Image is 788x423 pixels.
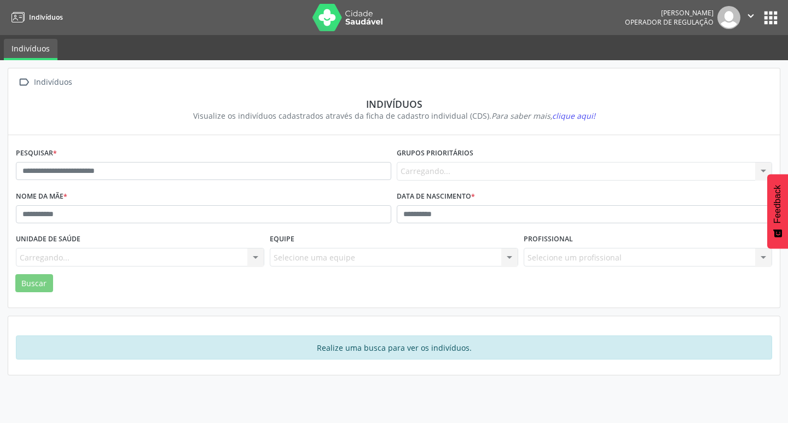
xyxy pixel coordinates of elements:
[767,174,788,248] button: Feedback - Mostrar pesquisa
[773,185,783,223] span: Feedback
[16,188,67,205] label: Nome da mãe
[32,74,74,90] div: Indivíduos
[552,111,595,121] span: clique aqui!
[717,6,740,29] img: img
[625,8,714,18] div: [PERSON_NAME]
[16,74,32,90] i: 
[16,231,80,248] label: Unidade de saúde
[625,18,714,27] span: Operador de regulação
[4,39,57,60] a: Indivíduos
[397,188,475,205] label: Data de nascimento
[16,335,772,360] div: Realize uma busca para ver os indivíduos.
[761,8,780,27] button: apps
[29,13,63,22] span: Indivíduos
[24,110,764,121] div: Visualize os indivíduos cadastrados através da ficha de cadastro individual (CDS).
[16,74,74,90] a:  Indivíduos
[15,274,53,293] button: Buscar
[740,6,761,29] button: 
[8,8,63,26] a: Indivíduos
[24,98,764,110] div: Indivíduos
[745,10,757,22] i: 
[397,145,473,162] label: Grupos prioritários
[270,231,294,248] label: Equipe
[16,145,57,162] label: Pesquisar
[524,231,573,248] label: Profissional
[491,111,595,121] i: Para saber mais,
